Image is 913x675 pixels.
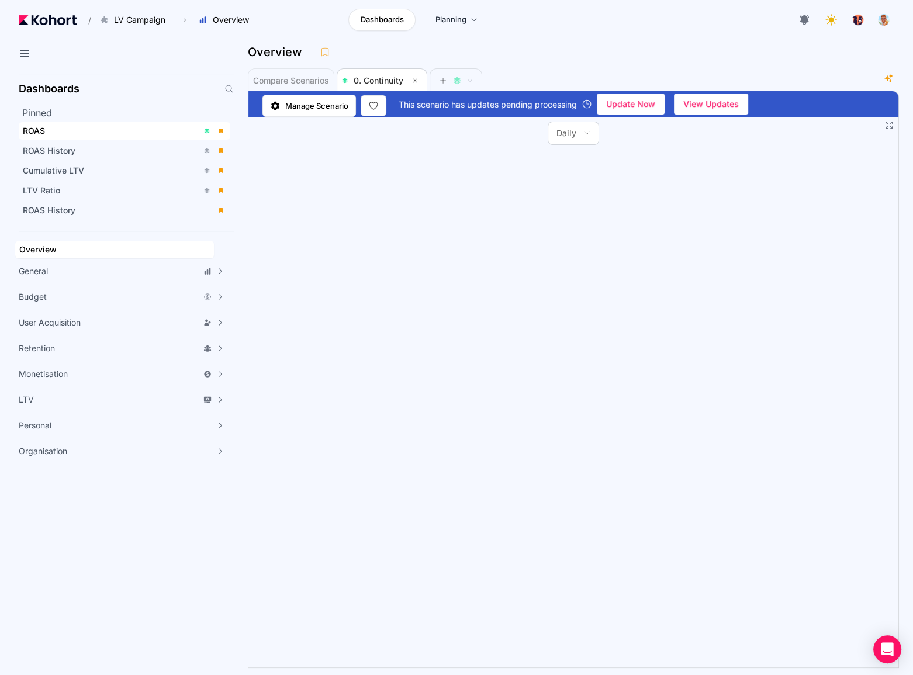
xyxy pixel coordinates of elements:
[19,202,230,219] a: ROAS History
[19,342,55,354] span: Retention
[884,120,894,130] button: Fullscreen
[873,635,901,663] div: Open Intercom Messenger
[23,126,45,136] span: ROAS
[19,394,34,406] span: LTV
[15,241,214,258] a: Overview
[23,146,75,155] span: ROAS History
[262,95,356,117] a: Manage Scenario
[852,14,864,26] img: logo_TreesPlease_20230726120307121221.png
[423,9,490,31] a: Planning
[435,14,466,26] span: Planning
[285,100,348,112] span: Manage Scenario
[114,14,165,26] span: LV Campaign
[253,77,329,85] span: Compare Scenarios
[19,122,230,140] a: ROAS
[23,185,60,195] span: LTV Ratio
[19,162,230,179] a: Cumulative LTV
[606,95,655,113] span: Update Now
[674,94,748,115] button: View Updates
[19,84,79,94] h2: Dashboards
[19,182,230,199] a: LTV Ratio
[348,9,416,31] a: Dashboards
[548,122,599,144] button: Daily
[248,46,309,58] h3: Overview
[556,127,576,139] span: Daily
[19,317,81,328] span: User Acquisition
[19,291,47,303] span: Budget
[192,10,261,30] button: Overview
[19,368,68,380] span: Monetisation
[213,14,249,26] span: Overview
[23,165,84,175] span: Cumulative LTV
[23,205,75,215] span: ROAS History
[683,95,739,113] span: View Updates
[19,265,48,277] span: General
[399,98,577,110] span: This scenario has updates pending processing
[597,94,665,115] button: Update Now
[19,420,51,431] span: Personal
[94,10,178,30] button: LV Campaign
[361,14,404,26] span: Dashboards
[19,142,230,160] a: ROAS History
[79,14,91,26] span: /
[181,15,189,25] span: ›
[19,15,77,25] img: Kohort logo
[19,244,57,254] span: Overview
[22,106,234,120] h2: Pinned
[19,445,67,457] span: Organisation
[354,75,403,85] span: 0. Continuity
